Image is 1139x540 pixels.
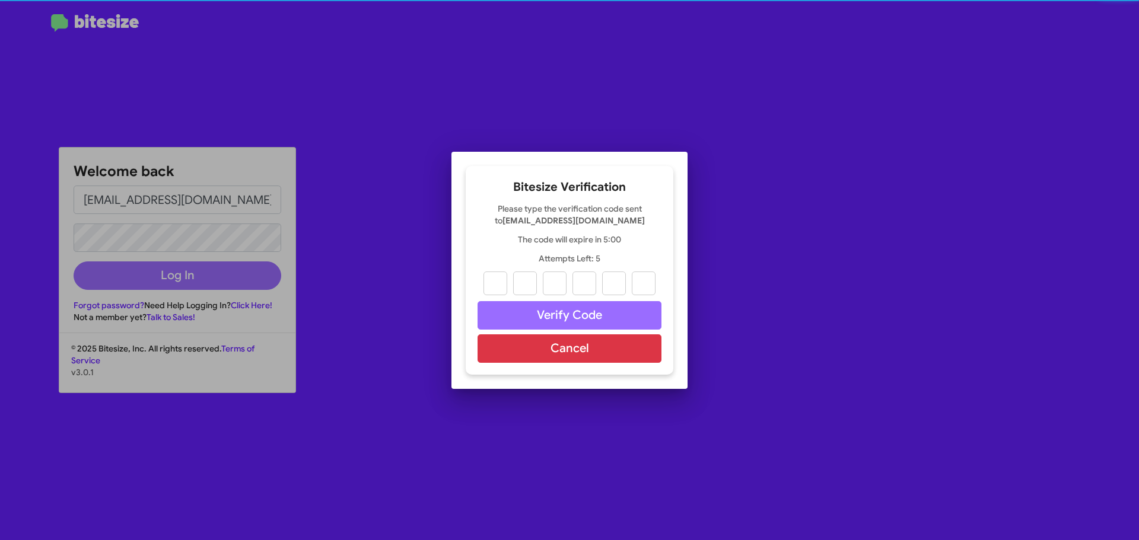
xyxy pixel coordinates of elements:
[478,203,661,226] p: Please type the verification code sent to
[502,215,645,226] strong: [EMAIL_ADDRESS][DOMAIN_NAME]
[478,234,661,245] p: The code will expire in 5:00
[478,301,661,330] button: Verify Code
[478,334,661,363] button: Cancel
[478,253,661,264] p: Attempts Left: 5
[478,178,661,197] h2: Bitesize Verification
